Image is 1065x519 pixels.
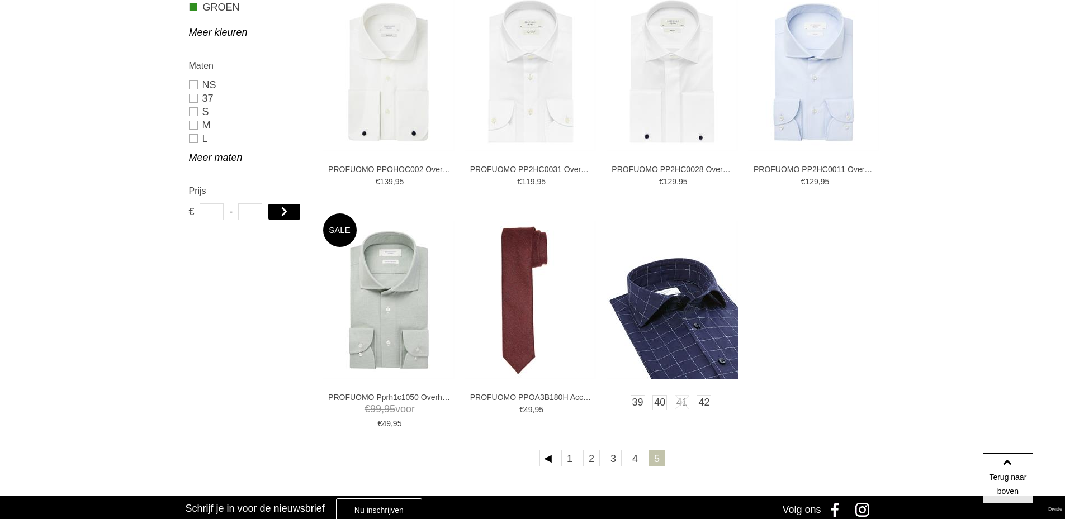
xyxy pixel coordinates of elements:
a: 3 [605,450,622,466]
span: 139 [380,177,392,186]
span: 95 [384,403,395,415]
span: 49 [524,405,533,414]
a: PROFUOMO PP2HC0031 Overhemden [470,164,593,174]
span: 49 [382,419,391,428]
span: 129 [805,177,818,186]
a: PROFUOMO PPOHOC002 Overhemden [328,164,451,174]
span: € [378,419,382,428]
span: 95 [821,177,830,186]
span: € [519,405,524,414]
a: 40 [652,395,667,410]
a: L [189,132,309,145]
img: PROFUOMO PPOA3B180H Accessoires [465,221,596,379]
a: 4 [627,450,643,466]
a: Divide [1048,502,1062,516]
span: € [517,177,522,186]
a: Terug naar boven [983,453,1033,503]
img: PROFUOMO Pprh1c1050 Overhemden [323,221,455,379]
a: Meer maten [189,151,309,164]
span: 95 [679,177,688,186]
a: 39 [631,395,645,410]
a: PROFUOMO PP2HC0028 Overhemden [612,164,735,174]
span: € [801,177,806,186]
a: M [189,118,309,132]
span: 95 [395,177,404,186]
h3: Schrijf je in voor de nieuwsbrief [186,502,325,515]
span: , [818,177,821,186]
span: , [391,419,393,428]
span: 119 [522,177,534,186]
a: PROFUOMO PP2HC0011 Overhemden [754,164,877,174]
span: , [534,177,537,186]
span: 95 [393,419,402,428]
a: 1 [561,450,578,466]
span: 129 [664,177,676,186]
img: PROFUOMO PPOH3C1025 Overhemden [607,221,738,379]
span: 95 [534,405,543,414]
h2: Maten [189,59,309,73]
a: PROFUOMO PPOA3B180H Accessoires [470,392,593,402]
h2: Prijs [189,184,309,198]
a: 37 [189,92,309,105]
span: € [659,177,664,186]
span: , [381,403,384,415]
span: € [365,403,370,415]
span: , [393,177,395,186]
span: , [676,177,679,186]
span: € [376,177,380,186]
span: , [533,405,535,414]
span: voor [328,402,451,416]
a: NS [189,78,309,92]
a: Meer kleuren [189,26,309,39]
span: 95 [537,177,546,186]
a: 5 [649,450,665,466]
span: 99 [370,403,381,415]
a: PROFUOMO Pprh1c1050 Overhemden [328,392,451,402]
a: 2 [583,450,600,466]
span: € [189,203,194,220]
span: - [229,203,233,220]
a: 42 [697,395,711,410]
a: S [189,105,309,118]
